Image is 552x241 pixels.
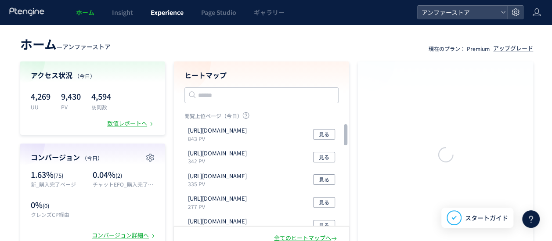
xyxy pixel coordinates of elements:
[319,220,329,230] span: 見る
[151,8,184,17] span: Experience
[188,135,250,142] p: 843 PV
[54,171,63,180] span: (75)
[184,112,339,123] p: 閲覧上位ページ（今日）
[91,89,111,103] p: 4,594
[188,194,247,203] p: https://www.angfa-store.jp/mypage/period_purchases
[61,103,81,111] p: PV
[188,203,250,210] p: 277 PV
[188,217,247,226] p: https://www.angfa-store.jp/mypage/
[465,213,508,223] span: スタートガイド
[313,152,335,162] button: 見る
[31,169,88,180] p: 1.63%
[62,42,111,51] span: アンファーストア
[20,35,111,53] div: —
[313,220,335,230] button: 見る
[188,157,250,165] p: 342 PV
[20,35,57,53] span: ホーム
[313,129,335,140] button: 見る
[31,70,155,80] h4: アクセス状況
[91,103,111,111] p: 訪問数
[184,70,339,80] h4: ヒートマップ
[188,172,247,180] p: https://www.angfa-store.jp/cart
[429,45,490,52] p: 現在のプラン： Premium
[61,89,81,103] p: 9,430
[319,174,329,185] span: 見る
[493,44,533,53] div: アップグレード
[115,171,122,180] span: (2)
[319,129,329,140] span: 見る
[76,8,94,17] span: ホーム
[188,180,250,187] p: 335 PV
[319,152,329,162] span: 見る
[93,169,155,180] p: 0.04%
[31,211,88,218] p: クレンズCP経由
[74,72,95,79] span: （今日）
[188,149,247,158] p: https://auth.angfa-store.jp/login
[31,89,51,103] p: 4,269
[43,201,49,210] span: (0)
[201,8,236,17] span: Page Studio
[82,154,103,162] span: （今日）
[188,226,250,233] p: 214 PV
[31,199,88,211] p: 0%
[93,180,155,188] p: チャットEFO_購入完了ページ
[31,152,155,162] h4: コンバージョン
[188,126,247,135] p: https://www.angfa-store.jp/
[31,180,88,188] p: 新_購入完了ページ
[319,197,329,208] span: 見る
[112,8,133,17] span: Insight
[313,197,335,208] button: 見る
[419,6,497,19] span: アンファーストア
[92,231,156,240] div: コンバージョン詳細へ
[31,103,51,111] p: UU
[107,119,155,128] div: 数値レポートへ
[313,174,335,185] button: 見る
[254,8,285,17] span: ギャラリー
